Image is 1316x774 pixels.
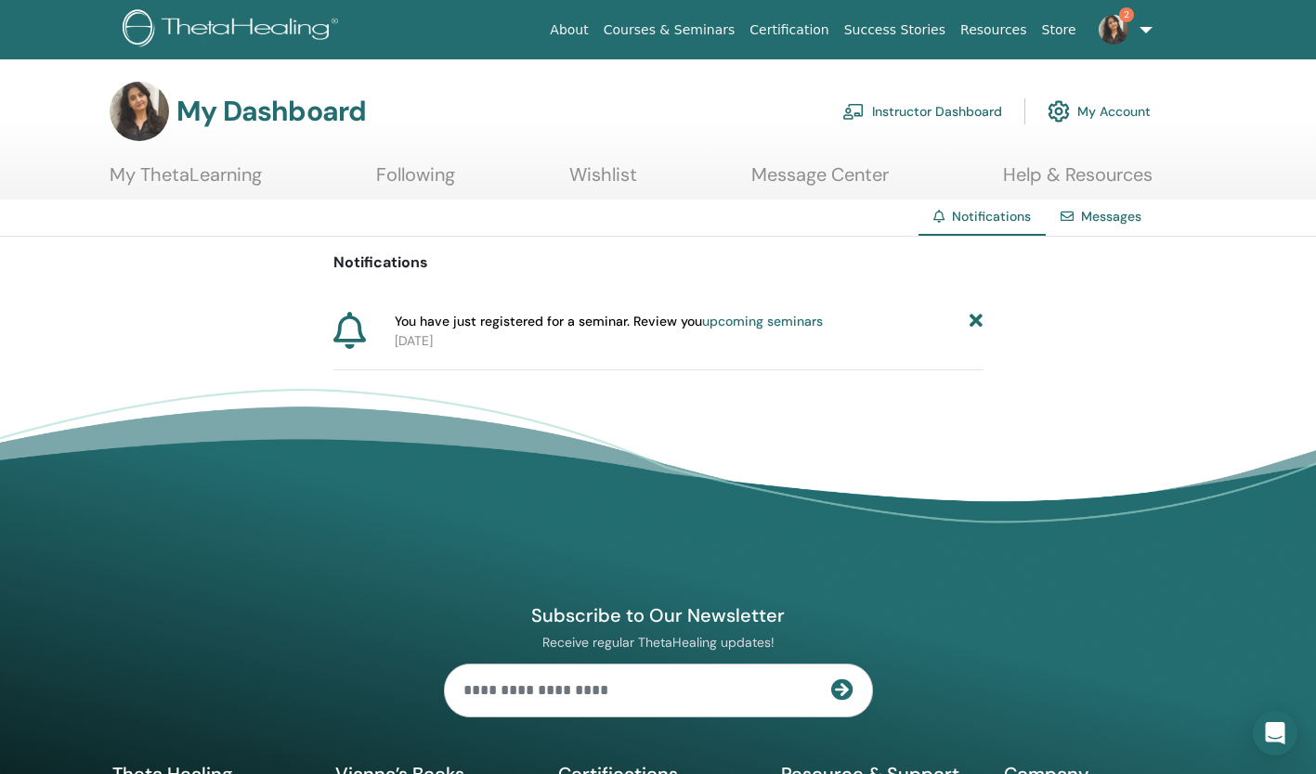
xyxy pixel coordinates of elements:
[123,9,345,51] img: logo.png
[1099,15,1128,45] img: default.jpg
[1048,96,1070,127] img: cog.svg
[842,91,1002,132] a: Instructor Dashboard
[842,103,865,120] img: chalkboard-teacher.svg
[952,208,1031,225] span: Notifications
[1048,91,1151,132] a: My Account
[702,313,823,329] a: upcoming seminars
[444,603,873,627] h4: Subscribe to Our Newsletter
[542,13,595,47] a: About
[176,95,366,128] h3: My Dashboard
[1003,163,1153,200] a: Help & Resources
[596,13,743,47] a: Courses & Seminars
[333,252,984,274] p: Notifications
[1253,711,1297,755] div: Open Intercom Messenger
[444,634,873,651] p: Receive regular ThetaHealing updates!
[1035,13,1084,47] a: Store
[953,13,1035,47] a: Resources
[837,13,953,47] a: Success Stories
[110,163,262,200] a: My ThetaLearning
[1119,7,1134,22] span: 2
[742,13,836,47] a: Certification
[395,331,984,351] p: [DATE]
[569,163,637,200] a: Wishlist
[395,312,823,331] span: You have just registered for a seminar. Review you
[110,82,169,141] img: default.jpg
[1081,208,1141,225] a: Messages
[751,163,889,200] a: Message Center
[376,163,455,200] a: Following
